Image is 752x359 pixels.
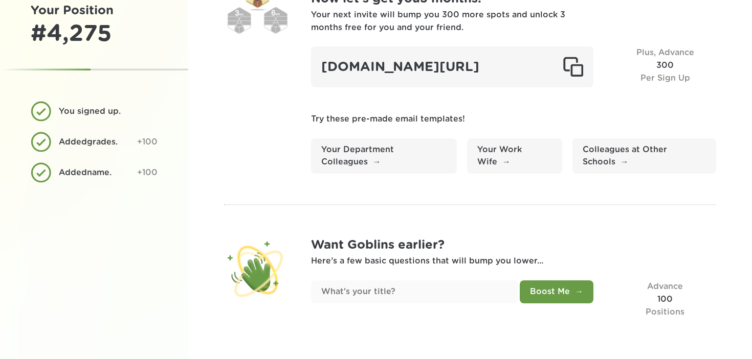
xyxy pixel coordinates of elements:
a: Your Work Wife [467,138,562,174]
button: Boost Me [520,280,593,303]
div: Added name . [59,166,129,179]
div: You signed up. [59,105,150,118]
h1: Your Position [31,2,158,20]
h1: Want Goblins earlier? [311,236,717,255]
span: Per Sign Up [640,74,690,82]
div: Your next invite will bump you 300 more spots and unlock 3 months free for you and your friend. [311,9,567,34]
p: Here’s a few basic questions that will bump you lower... [311,255,717,268]
span: Plus, Advance [636,49,694,57]
p: Try these pre-made email templates! [311,113,717,126]
div: +100 [137,136,158,149]
div: +100 [137,166,158,179]
span: Advance [647,282,683,291]
span: Positions [646,308,684,316]
div: 300 [614,46,716,87]
a: Colleagues at Other Schools [572,138,716,174]
div: [DOMAIN_NAME][URL] [311,46,594,87]
a: Your Department Colleagues [311,138,457,174]
div: # 4,275 [31,20,158,48]
div: 100 [614,280,716,318]
div: Added grades . [59,136,129,149]
input: What's your title? [311,280,518,303]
